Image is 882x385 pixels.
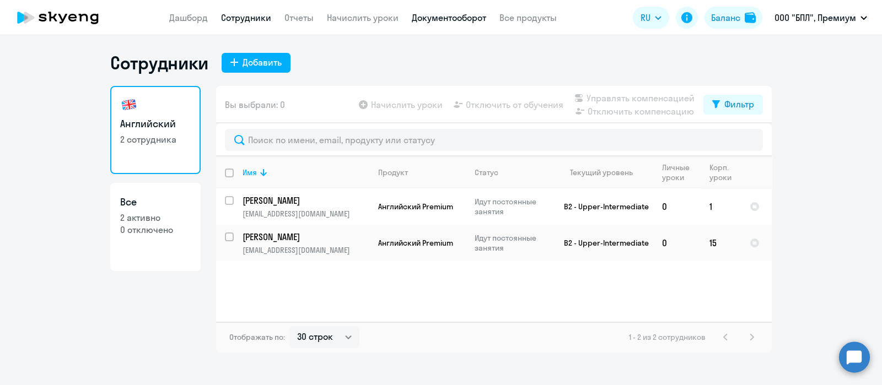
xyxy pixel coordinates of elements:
[745,12,756,23] img: balance
[641,11,650,24] span: RU
[775,11,856,24] p: ООО "БПЛ", Премиум
[704,7,762,29] button: Балансbalance
[120,133,191,145] p: 2 сотрудника
[169,12,208,23] a: Дашборд
[120,224,191,236] p: 0 отключено
[120,212,191,224] p: 2 активно
[378,167,465,177] div: Продукт
[110,52,208,74] h1: Сотрудники
[327,12,399,23] a: Начислить уроки
[633,7,669,29] button: RU
[701,188,741,225] td: 1
[499,12,557,23] a: Все продукты
[724,97,754,111] div: Фильтр
[243,194,367,207] p: [PERSON_NAME]
[711,11,740,24] div: Баланс
[769,4,873,31] button: ООО "БПЛ", Премиум
[653,225,701,261] td: 0
[243,56,282,69] div: Добавить
[243,245,369,255] p: [EMAIL_ADDRESS][DOMAIN_NAME]
[378,202,453,212] span: Английский Premium
[229,332,285,342] span: Отображать по:
[243,231,367,243] p: [PERSON_NAME]
[243,167,257,177] div: Имя
[284,12,314,23] a: Отчеты
[110,86,201,174] a: Английский2 сотрудника
[221,12,271,23] a: Сотрудники
[243,167,369,177] div: Имя
[378,167,408,177] div: Продукт
[225,98,285,111] span: Вы выбрали: 0
[551,188,653,225] td: B2 - Upper-Intermediate
[110,183,201,271] a: Все2 активно0 отключено
[225,129,763,151] input: Поиск по имени, email, продукту или статусу
[243,194,369,207] a: [PERSON_NAME]
[412,12,486,23] a: Документооборот
[243,231,369,243] a: [PERSON_NAME]
[120,96,138,113] img: english
[120,195,191,209] h3: Все
[378,238,453,248] span: Английский Premium
[551,225,653,261] td: B2 - Upper-Intermediate
[662,162,700,182] div: Личные уроки
[475,167,498,177] div: Статус
[475,167,550,177] div: Статус
[701,225,741,261] td: 15
[120,117,191,131] h3: Английский
[629,332,706,342] span: 1 - 2 из 2 сотрудников
[570,167,633,177] div: Текущий уровень
[662,162,693,182] div: Личные уроки
[243,209,369,219] p: [EMAIL_ADDRESS][DOMAIN_NAME]
[653,188,701,225] td: 0
[709,162,740,182] div: Корп. уроки
[475,233,550,253] p: Идут постоянные занятия
[703,95,763,115] button: Фильтр
[475,197,550,216] p: Идут постоянные занятия
[709,162,733,182] div: Корп. уроки
[560,167,653,177] div: Текущий уровень
[222,53,291,73] button: Добавить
